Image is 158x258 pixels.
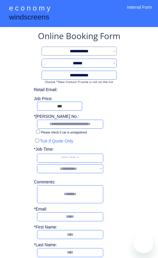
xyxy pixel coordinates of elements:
[42,80,117,84] div: Choose *New Contact if name is not on the list
[9,3,50,14] div: e c o n o m y
[40,139,73,143] label: Tick if Quote Only
[34,87,130,93] div: Retail Email:
[9,12,49,24] div: windscreens
[127,5,152,18] div: Internal Form
[41,131,87,134] label: Please check if car is unregistered
[34,179,57,185] div: Comments:
[38,30,120,44] div: Online Booking Form
[34,224,57,230] div: *First Name:
[34,206,57,212] div: *Email:
[34,242,57,248] div: *Last Name:
[34,114,79,120] div: *[PERSON_NAME] No.:
[134,234,153,253] iframe: Button to launch messaging window
[34,96,130,102] div: Job Price:
[34,146,57,152] div: *Job Time:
